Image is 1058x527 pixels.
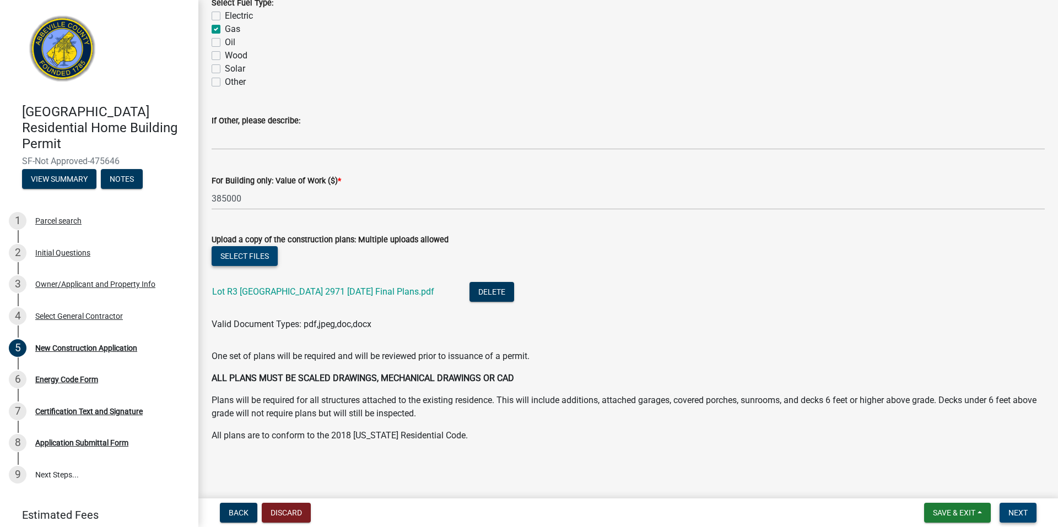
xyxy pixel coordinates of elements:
[924,503,991,523] button: Save & Exit
[933,508,975,517] span: Save & Exit
[212,429,1045,442] p: All plans are to conform to the 2018 [US_STATE] Residential Code.
[212,394,1045,420] p: Plans will be required for all structures attached to the existing residence. This will include a...
[35,408,143,415] div: Certification Text and Signature
[9,403,26,420] div: 7
[262,503,311,523] button: Discard
[469,287,514,298] wm-modal-confirm: Delete Document
[101,169,143,189] button: Notes
[9,466,26,483] div: 9
[9,244,26,262] div: 2
[212,350,1045,363] p: One set of plans will be required and will be reviewed prior to issuance of a permit.
[22,169,96,189] button: View Summary
[212,246,278,266] button: Select files
[212,236,449,244] label: Upload a copy of the construction plans: Multiple uploads allowed
[22,176,96,184] wm-modal-confirm: Summary
[212,373,514,383] strong: ALL PLANS MUST BE SCALED DRAWINGS, MECHANICAL DRAWINGS OR CAD
[35,439,128,447] div: Application Submittal Form
[35,217,82,225] div: Parcel search
[22,104,190,151] h4: [GEOGRAPHIC_DATA] Residential Home Building Permit
[101,176,143,184] wm-modal-confirm: Notes
[469,282,514,302] button: Delete
[212,319,371,329] span: Valid Document Types: pdf,jpeg,doc,docx
[35,376,98,383] div: Energy Code Form
[9,307,26,325] div: 4
[225,36,235,49] label: Oil
[225,23,240,36] label: Gas
[1008,508,1028,517] span: Next
[212,286,434,297] a: Lot R3 [GEOGRAPHIC_DATA] 2971 [DATE] Final Plans.pdf
[225,75,246,89] label: Other
[225,9,253,23] label: Electric
[35,249,90,257] div: Initial Questions
[9,275,26,293] div: 3
[9,339,26,357] div: 5
[35,280,155,288] div: Owner/Applicant and Property Info
[35,312,123,320] div: Select General Contractor
[212,117,300,125] label: If Other, please describe:
[225,62,245,75] label: Solar
[9,212,26,230] div: 1
[9,434,26,452] div: 8
[22,12,103,93] img: Abbeville County, South Carolina
[229,508,249,517] span: Back
[9,371,26,388] div: 6
[22,156,176,166] span: SF-Not Approved-475646
[35,344,137,352] div: New Construction Application
[212,177,341,185] label: For Building only: Value of Work ($)
[9,504,181,526] a: Estimated Fees
[1000,503,1037,523] button: Next
[225,49,247,62] label: Wood
[220,503,257,523] button: Back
